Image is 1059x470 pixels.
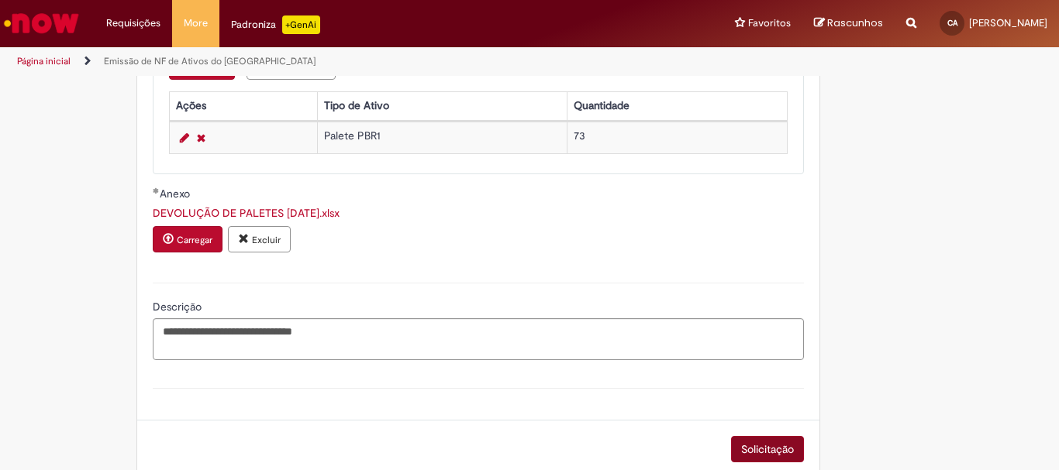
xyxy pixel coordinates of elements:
[153,300,205,314] span: Descrição
[12,47,695,76] ul: Trilhas de página
[252,234,281,246] small: Excluir
[104,55,316,67] a: Emissão de NF de Ativos do [GEOGRAPHIC_DATA]
[318,122,567,154] td: Palete PBR1
[827,15,883,30] span: Rascunhos
[282,15,320,34] p: +GenAi
[153,226,222,252] button: Carregar anexo de Anexo Required
[567,122,788,154] td: 73
[193,129,209,147] a: Remover linha 1
[153,187,160,194] span: Obrigatório Preenchido
[748,15,791,31] span: Favoritos
[153,206,340,220] a: Download de DEVOLUÇÃO DE PALETES JANEIRO 2024.xlsx
[153,318,804,360] textarea: Descrição
[184,15,208,31] span: More
[814,16,883,31] a: Rascunhos
[2,8,81,39] img: ServiceNow
[567,92,788,121] th: Quantidade
[169,92,317,121] th: Ações
[228,226,291,252] button: Excluir anexo DEVOLUÇÃO DE PALETES JANEIRO 2024.xlsx
[177,234,212,246] small: Carregar
[231,15,320,34] div: Padroniza
[17,55,71,67] a: Página inicial
[160,187,193,201] span: Anexo
[176,129,193,147] a: Editar Linha 1
[947,18,957,28] span: CA
[969,16,1047,29] span: [PERSON_NAME]
[106,15,160,31] span: Requisições
[318,92,567,121] th: Tipo de Ativo
[731,436,804,462] button: Solicitação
